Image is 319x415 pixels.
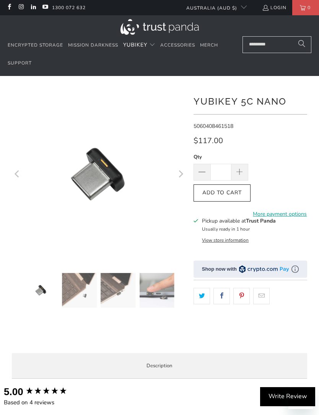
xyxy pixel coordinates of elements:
[194,318,307,344] iframe: Reviews Widget
[253,288,270,304] a: Email this to a friend
[8,54,32,72] a: Support
[246,217,276,224] b: Trust Panda
[194,93,307,108] h1: YubiKey 5C Nano
[123,41,147,48] span: YubiKey
[68,42,118,48] span: Mission Darkness
[62,273,97,308] img: YubiKey 5C Nano - Trust Panda
[202,226,250,232] small: Usually ready in 1 hour
[194,184,250,202] button: Add to Cart
[4,385,23,399] div: 5.00
[160,36,195,54] a: Accessories
[4,385,84,399] div: Overall product rating out of 5: 5.00
[202,237,249,243] button: View store information
[101,273,136,308] img: YubiKey 5C Nano - Trust Panda
[140,273,174,308] img: YubiKey 5C Nano - Trust Panda
[42,5,48,11] a: Trust Panda Australia on YouTube
[11,87,24,261] button: Previous
[123,36,155,54] summary: YubiKey
[262,3,286,12] a: Login
[30,5,36,11] a: Trust Panda Australia on LinkedIn
[200,42,218,48] span: Merch
[52,3,86,12] a: 1300 072 632
[292,36,311,53] button: Search
[202,217,276,225] h3: Pickup available at
[4,399,84,407] div: Based on 4 reviews
[8,36,230,73] nav: Translation missing: en.navigation.header.main_nav
[194,136,223,146] span: $117.00
[8,36,63,54] a: Encrypted Storage
[120,19,199,35] img: Trust Panda Australia
[12,87,186,261] a: YubiKey 5C Nano - Trust Panda
[202,266,237,273] div: Shop now with
[260,387,315,406] div: Write Review
[8,60,32,66] span: Support
[25,386,67,397] div: 5.00 star rating
[12,353,307,379] label: Description
[194,288,210,304] a: Share this on Twitter
[288,384,313,409] iframe: Button to launch messaging window
[8,42,63,48] span: Encrypted Storage
[233,288,250,304] a: Share this on Pinterest
[18,5,24,11] a: Trust Panda Australia on Instagram
[194,153,248,161] label: Qty
[6,5,12,11] a: Trust Panda Australia on Facebook
[68,36,118,54] a: Mission Darkness
[194,123,233,130] span: 5060408461518
[202,190,242,196] span: Add to Cart
[174,87,186,261] button: Next
[23,273,58,308] img: YubiKey 5C Nano - Trust Panda
[213,288,230,304] a: Share this on Facebook
[200,36,218,54] a: Merch
[243,36,311,53] input: Search...
[253,210,307,218] a: More payment options
[160,42,195,48] span: Accessories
